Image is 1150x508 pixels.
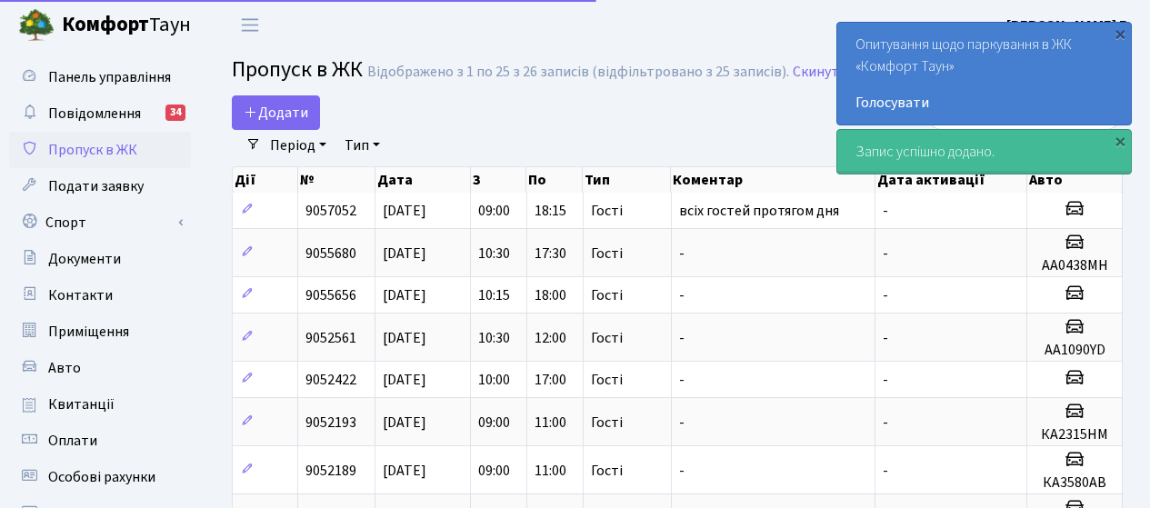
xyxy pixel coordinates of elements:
span: Гості [591,373,623,387]
span: 18:15 [535,201,566,221]
th: Коментар [671,167,875,193]
span: Таун [62,10,191,41]
span: Документи [48,249,121,269]
div: Опитування щодо паркування в ЖК «Комфорт Таун» [837,23,1131,125]
span: 11:00 [535,413,566,433]
span: - [679,413,685,433]
span: 09:00 [478,461,510,481]
span: 10:00 [478,370,510,390]
span: - [883,244,888,264]
th: Дата [375,167,470,193]
span: 10:30 [478,328,510,348]
span: Оплати [48,431,97,451]
span: [DATE] [383,244,426,264]
th: Дії [233,167,298,193]
a: Квитанції [9,386,191,423]
h5: КА2315НМ [1035,426,1115,443]
div: Запис успішно додано. [837,130,1131,174]
span: Гості [591,246,623,261]
span: Квитанції [48,394,115,414]
a: Голосувати [855,92,1113,114]
span: Повідомлення [48,104,141,124]
span: 18:00 [535,285,566,305]
div: Відображено з 1 по 25 з 26 записів (відфільтровано з 25 записів). [367,64,789,81]
span: Приміщення [48,322,129,342]
span: Гості [591,463,623,478]
th: По [526,167,583,193]
span: - [883,285,888,305]
a: [PERSON_NAME] Г. [1006,15,1128,36]
h5: АА1090YD [1035,342,1115,359]
span: 9052193 [305,413,356,433]
a: Особові рахунки [9,459,191,495]
span: Гості [591,288,623,303]
th: Тип [583,167,671,193]
span: - [883,413,888,433]
th: Авто [1027,167,1123,193]
a: Спорт [9,204,191,241]
a: Додати [232,95,320,130]
span: 9055656 [305,285,356,305]
span: 9052422 [305,370,356,390]
th: З [471,167,527,193]
h5: КА3580АВ [1035,474,1115,492]
span: 9057052 [305,201,356,221]
a: Період [263,130,334,161]
span: - [679,461,685,481]
span: Гості [591,415,623,430]
span: Подати заявку [48,176,144,196]
span: - [679,285,685,305]
span: Контакти [48,285,113,305]
span: 09:00 [478,413,510,433]
img: logo.png [18,7,55,44]
span: - [679,328,685,348]
a: Контакти [9,277,191,314]
a: Подати заявку [9,168,191,204]
a: Пропуск в ЖК [9,132,191,168]
a: Панель управління [9,59,191,95]
b: [PERSON_NAME] Г. [1006,15,1128,35]
div: × [1111,132,1129,150]
a: Тип [337,130,387,161]
div: × [1111,25,1129,43]
span: - [679,370,685,390]
span: Особові рахунки [48,467,155,487]
span: - [679,244,685,264]
span: 10:15 [478,285,510,305]
b: Комфорт [62,10,149,39]
a: Оплати [9,423,191,459]
div: 34 [165,105,185,121]
a: Повідомлення34 [9,95,191,132]
a: Авто [9,350,191,386]
span: 09:00 [478,201,510,221]
span: [DATE] [383,201,426,221]
span: 17:00 [535,370,566,390]
span: 9055680 [305,244,356,264]
button: Переключити навігацію [227,10,273,40]
th: № [298,167,375,193]
span: Панель управління [48,67,171,87]
th: Дата активації [875,167,1027,193]
span: - [883,370,888,390]
span: 9052189 [305,461,356,481]
span: Пропуск в ЖК [48,140,137,160]
span: [DATE] [383,285,426,305]
span: 17:30 [535,244,566,264]
span: 11:00 [535,461,566,481]
span: 12:00 [535,328,566,348]
span: [DATE] [383,370,426,390]
span: [DATE] [383,328,426,348]
h5: АА0438МН [1035,257,1115,274]
span: - [883,328,888,348]
span: Додати [244,103,308,123]
span: [DATE] [383,461,426,481]
a: Документи [9,241,191,277]
span: Гості [591,331,623,345]
span: - [883,201,888,221]
span: Гості [591,204,623,218]
span: 10:30 [478,244,510,264]
a: Скинути [793,64,847,81]
span: всіх гостей протягом дня [679,201,839,221]
span: [DATE] [383,413,426,433]
span: Авто [48,358,81,378]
